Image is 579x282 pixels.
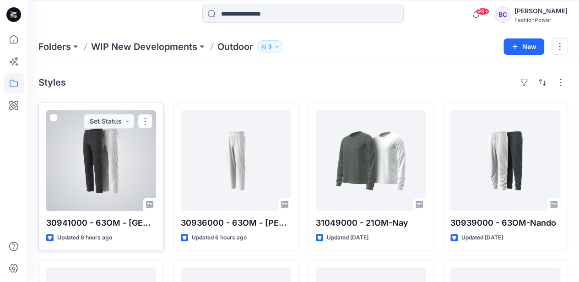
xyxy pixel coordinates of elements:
p: Updated 6 hours ago [192,233,247,243]
p: 30936000 - 63OM - [PERSON_NAME] [181,217,291,229]
p: Updated 6 hours ago [57,233,112,243]
p: 3 [268,42,272,52]
div: FashionPower [514,16,568,23]
h4: Styles [38,77,66,88]
a: 31049000 - 21OM-Nay [316,110,426,211]
button: 3 [257,40,283,53]
p: Updated [DATE] [327,233,368,243]
a: Folders [38,40,71,53]
button: New [503,38,544,55]
a: 30936000 - 63OM - Norbert [181,110,291,211]
a: WIP New Developments [91,40,197,53]
a: 30939000 - 63OM-Nando [450,110,560,211]
span: 99+ [476,8,489,15]
a: 30941000 - 63OM - Nixton [46,110,156,211]
p: Updated [DATE] [461,233,503,243]
p: 30941000 - 63OM - [GEOGRAPHIC_DATA] [46,217,156,229]
p: 30939000 - 63OM-Nando [450,217,560,229]
p: Outdoor [217,40,253,53]
div: [PERSON_NAME] [514,5,568,16]
p: 31049000 - 21OM-Nay [316,217,426,229]
div: BC [494,6,511,23]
